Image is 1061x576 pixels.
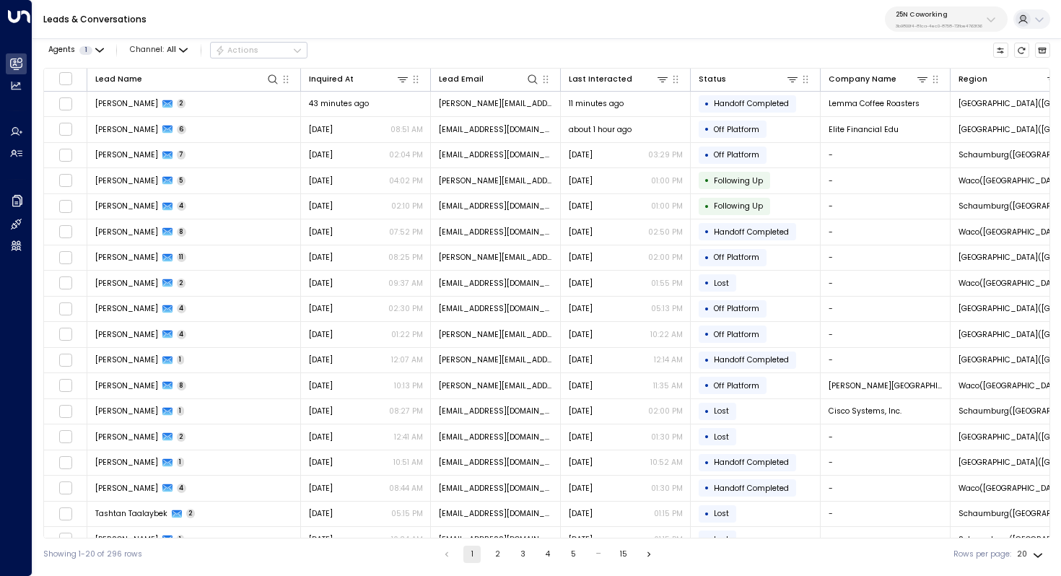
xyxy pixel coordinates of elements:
[177,279,186,288] span: 2
[439,98,553,109] span: lance@lemmacoffeeroasters.com
[95,354,158,365] span: Brian Morris
[186,509,196,518] span: 2
[648,227,683,237] p: 02:50 PM
[648,149,683,160] p: 03:29 PM
[714,149,759,160] span: Off Platform
[959,73,987,86] div: Region
[177,227,187,237] span: 8
[439,73,484,86] div: Lead Email
[640,546,658,563] button: Go to next page
[959,72,1060,86] div: Region
[177,458,185,467] span: 1
[58,404,72,418] span: Toggle select row
[704,274,709,292] div: •
[439,380,553,391] span: karol@wadewellnesscenter.com
[309,72,410,86] div: Inquired At
[439,534,553,545] span: danyshman.azamatov@gmail.com
[389,175,423,186] p: 04:02 PM
[704,300,709,318] div: •
[896,10,982,19] p: 25N Coworking
[569,98,624,109] span: 11 minutes ago
[95,72,280,86] div: Lead Name
[654,508,683,519] p: 01:15 PM
[95,227,158,237] span: Michelle Everhart
[58,507,72,520] span: Toggle select row
[704,325,709,344] div: •
[704,351,709,370] div: •
[58,225,72,239] span: Toggle select row
[953,549,1011,560] label: Rows per page:
[714,175,763,186] span: Following Up
[829,380,943,391] span: Wade Wellness Center
[1035,43,1051,58] button: Archived Leads
[177,535,185,544] span: 1
[821,245,951,271] td: -
[648,252,683,263] p: 02:00 PM
[569,175,593,186] span: Yesterday
[704,95,709,113] div: •
[821,168,951,193] td: -
[309,252,333,263] span: Aug 19, 2025
[704,197,709,216] div: •
[210,42,307,59] button: Actions
[177,304,187,313] span: 4
[393,457,423,468] p: 10:51 AM
[704,120,709,139] div: •
[167,45,176,54] span: All
[704,222,709,241] div: •
[439,483,553,494] span: h1994nt@gmail.com
[651,483,683,494] p: 01:30 PM
[829,406,901,416] span: Cisco Systems, Inc.
[564,546,582,563] button: Go to page 5
[439,303,553,314] span: nashondupuy@gmail.com
[714,252,759,263] span: Off Platform
[821,194,951,219] td: -
[95,73,142,86] div: Lead Name
[439,457,553,468] span: krakkasani@crocusitllc.com
[821,271,951,296] td: -
[309,432,333,442] span: Jul 25, 2025
[177,484,187,493] span: 4
[177,253,187,262] span: 11
[714,354,789,365] span: Handoff Completed
[1014,43,1030,58] span: Refresh
[651,432,683,442] p: 01:30 PM
[58,250,72,264] span: Toggle select row
[714,508,729,519] span: Lost
[704,530,709,549] div: •
[389,406,423,416] p: 08:27 PM
[437,546,658,563] nav: pagination navigation
[439,252,553,263] span: gabis@slhaccounting.com
[439,508,553,519] span: tashtand@gmail.com
[439,124,553,135] span: ed@elitefinancialedu.com
[821,527,951,552] td: -
[821,476,951,501] td: -
[126,43,192,58] span: Channel:
[829,124,899,135] span: Elite Financial Edu
[651,201,683,211] p: 01:00 PM
[439,227,553,237] span: mabuhaycaresolutions@gmail.com
[704,171,709,190] div: •
[821,348,951,373] td: -
[177,406,185,416] span: 1
[569,149,593,160] span: Yesterday
[309,483,333,494] span: Aug 25, 2025
[58,276,72,290] span: Toggle select row
[389,149,423,160] p: 02:04 PM
[309,175,333,186] span: Aug 28, 2025
[48,46,75,54] span: Agents
[177,125,187,134] span: 6
[569,278,593,289] span: Sep 04, 2025
[309,457,333,468] span: Jun 12, 2025
[714,380,759,391] span: Off Platform
[714,406,729,416] span: Lost
[309,227,333,237] span: Aug 27, 2025
[309,329,333,340] span: Aug 21, 2025
[489,546,506,563] button: Go to page 2
[215,45,259,56] div: Actions
[309,149,333,160] span: Sep 05, 2025
[95,124,158,135] span: Ed Cross
[651,278,683,289] p: 01:55 PM
[650,329,683,340] p: 10:22 AM
[58,533,72,546] span: Toggle select row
